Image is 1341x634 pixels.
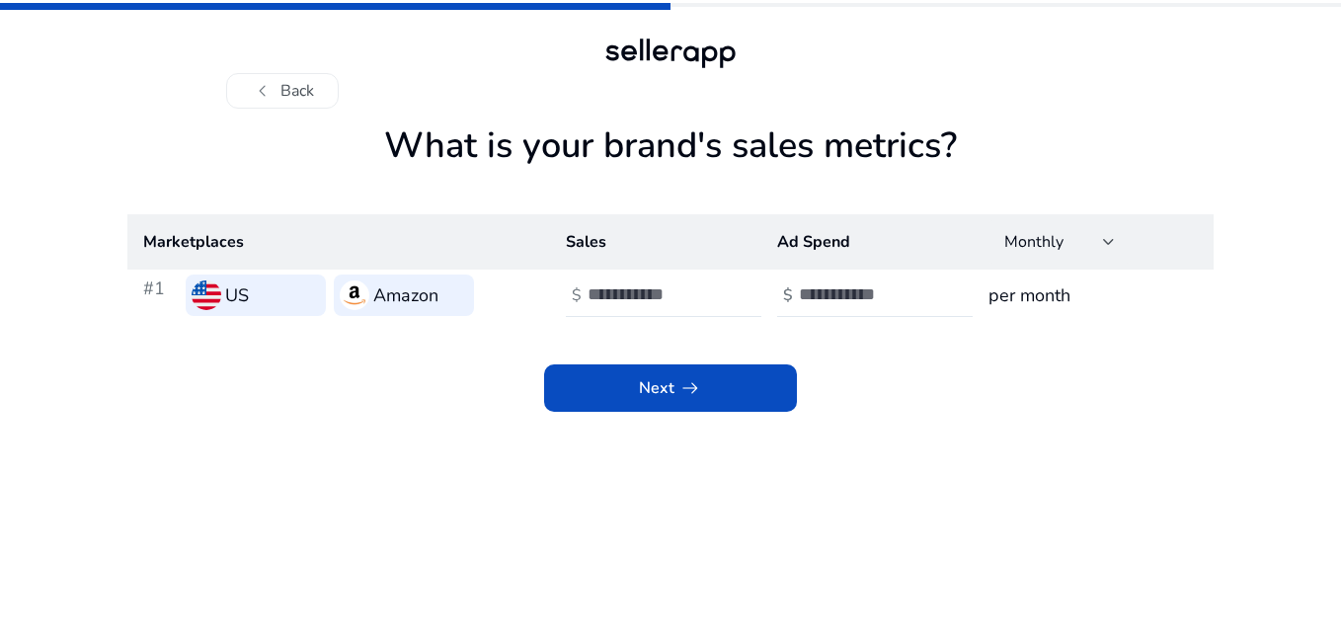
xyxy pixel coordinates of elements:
[127,124,1214,214] h1: What is your brand's sales metrics?
[761,214,973,270] th: Ad Spend
[251,79,275,103] span: chevron_left
[639,376,702,400] span: Next
[127,214,550,270] th: Marketplaces
[550,214,761,270] th: Sales
[678,376,702,400] span: arrow_right_alt
[544,364,797,412] button: Nextarrow_right_alt
[143,275,178,316] h3: #1
[988,281,1198,309] h3: per month
[572,286,582,305] h4: $
[783,286,793,305] h4: $
[226,73,339,109] button: chevron_leftBack
[192,280,221,310] img: us.svg
[225,281,249,309] h3: US
[1004,231,1064,253] span: Monthly
[373,281,438,309] h3: Amazon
